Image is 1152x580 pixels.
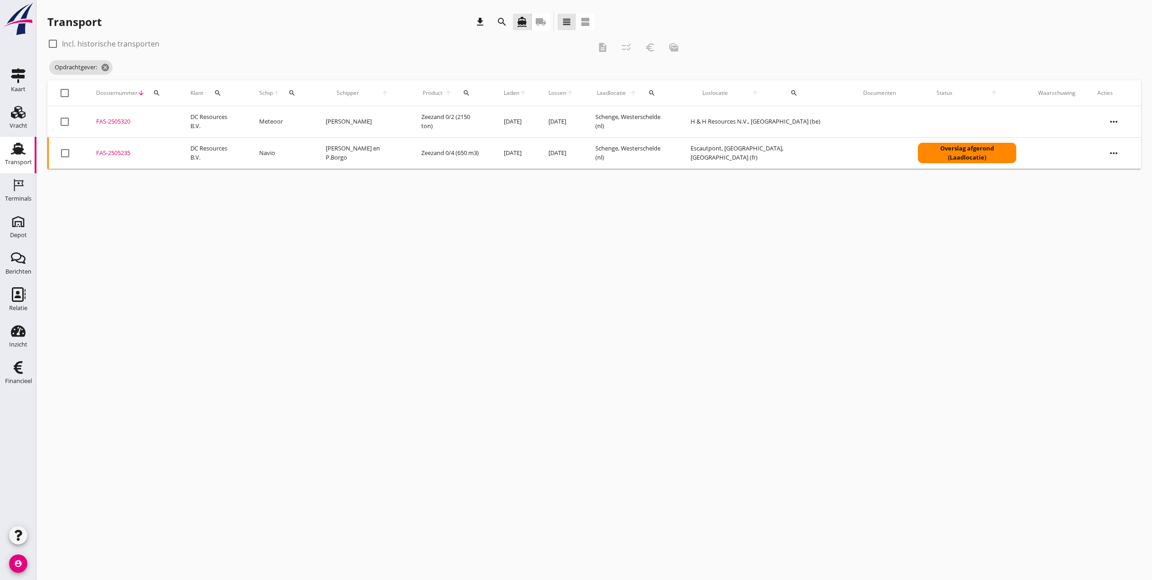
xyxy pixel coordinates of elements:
div: Financieel [5,378,32,384]
i: arrow_upward [273,89,280,97]
i: local_shipping [535,16,546,27]
td: H & H Resources N.V., [GEOGRAPHIC_DATA] (be) [680,106,852,138]
span: Schip [259,89,273,97]
span: Lossen [548,89,566,97]
td: [DATE] [538,106,584,138]
div: Inzicht [9,342,27,347]
span: Dossiernummer [96,89,138,97]
td: [DATE] [493,137,538,169]
i: search [648,89,655,97]
span: Schipper [326,89,370,97]
i: arrow_upward [444,89,453,97]
div: Vracht [10,123,27,129]
label: Incl. historische transporten [62,39,159,48]
i: directions_boat [517,16,527,27]
i: view_headline [561,16,572,27]
div: Relatie [9,305,27,311]
td: [PERSON_NAME] en P.Borgo [315,137,410,169]
div: Kaart [11,86,26,92]
td: Navio [248,137,315,169]
i: search [153,89,160,97]
i: arrow_upward [519,89,527,97]
span: Laadlocatie [595,89,628,97]
div: Waarschuwing [1038,89,1075,97]
i: search [790,89,798,97]
i: cancel [101,63,110,72]
td: [DATE] [538,137,584,169]
div: Overslag afgerond (Laadlocatie) [918,143,1016,163]
span: Status [918,89,972,97]
div: Documenten [863,89,896,97]
span: Opdrachtgever: [49,60,113,75]
td: Schenge, Westerschelde (nl) [584,106,680,138]
div: Depot [10,232,27,238]
i: search [288,89,296,97]
i: search [497,16,507,27]
i: search [463,89,470,97]
img: logo-small.a267ee39.svg [2,2,35,36]
td: DC Resources B.V. [179,106,248,138]
div: Transport [5,159,32,165]
span: Laden [504,89,519,97]
div: Acties [1097,89,1130,97]
i: more_horiz [1101,140,1126,166]
div: Terminals [5,196,31,202]
td: [DATE] [493,106,538,138]
div: Transport [47,15,102,29]
div: Klant [190,82,237,104]
td: DC Resources B.V. [179,137,248,169]
td: Zeezand 0/4 (650 m3) [410,137,492,169]
i: search [214,89,221,97]
td: Meteoor [248,106,315,138]
i: arrow_upward [566,89,573,97]
span: Product [421,89,443,97]
i: more_horiz [1101,109,1126,135]
i: download [475,16,486,27]
div: FAS-2505320 [96,117,169,126]
i: arrow_downward [138,89,145,97]
td: Schenge, Westerschelde (nl) [584,137,680,169]
i: arrow_upward [740,89,771,97]
i: arrow_upward [370,89,399,97]
i: arrow_upward [971,89,1016,97]
span: Loslocatie [691,89,740,97]
div: Berichten [5,269,31,274]
i: view_agenda [580,16,591,27]
td: [PERSON_NAME] [315,106,410,138]
td: Zeezand 0/2 (2150 ton) [410,106,492,138]
td: Escautpont, [GEOGRAPHIC_DATA], [GEOGRAPHIC_DATA] (fr) [680,137,852,169]
i: account_circle [9,554,27,573]
i: arrow_upward [628,89,638,97]
div: FAS-2505235 [96,149,169,158]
